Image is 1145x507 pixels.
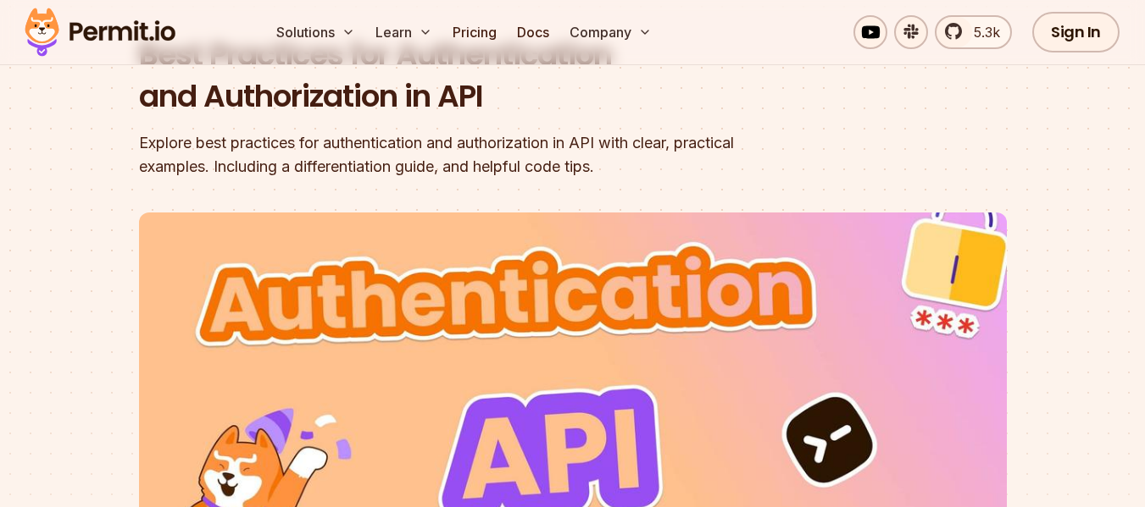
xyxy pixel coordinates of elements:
button: Learn [369,15,439,49]
button: Solutions [270,15,362,49]
a: 5.3k [935,15,1012,49]
div: Explore best practices for authentication and authorization in API with clear, practical examples... [139,131,790,179]
a: Pricing [446,15,503,49]
a: Sign In [1032,12,1120,52]
h1: Best Practices for Authentication and Authorization in API [139,34,790,118]
img: Permit logo [17,3,183,61]
button: Company [563,15,659,49]
a: Docs [510,15,556,49]
span: 5.3k [964,22,1000,42]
